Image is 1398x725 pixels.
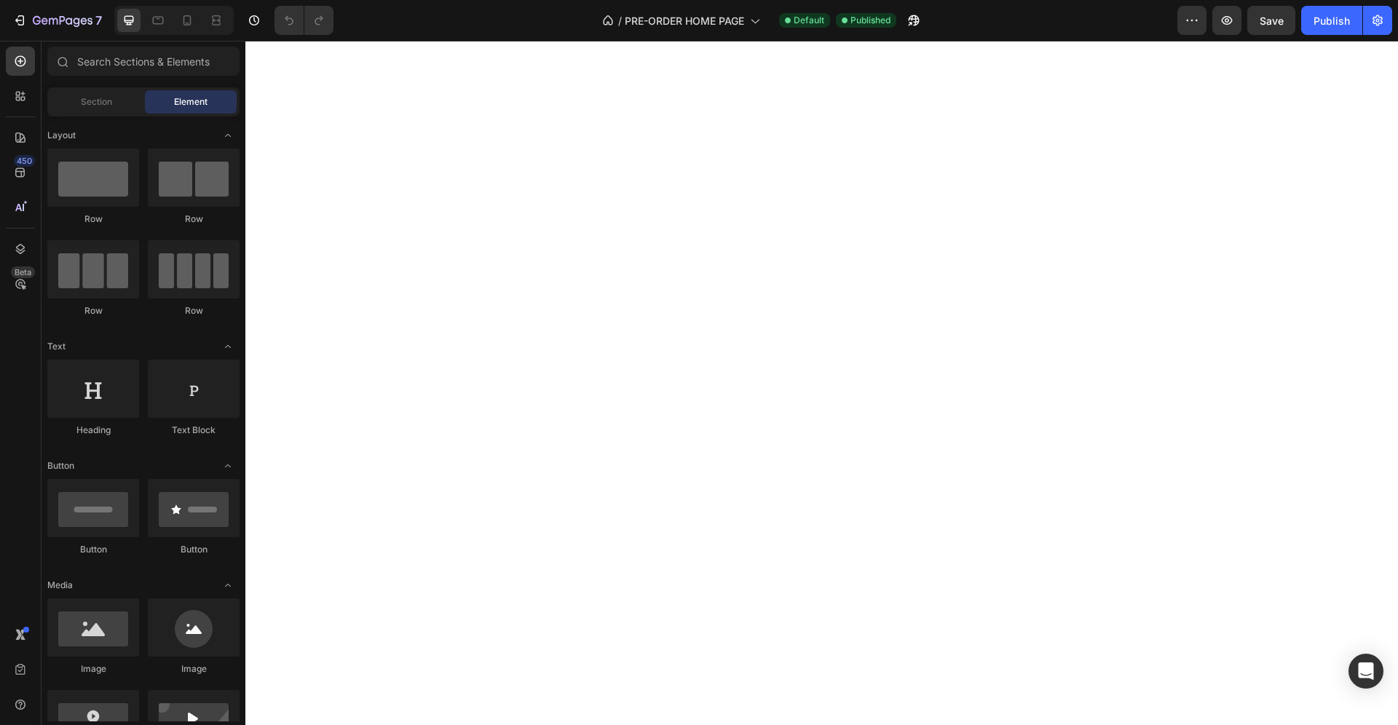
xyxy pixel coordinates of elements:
[1301,6,1362,35] button: Publish
[47,543,139,556] div: Button
[1348,654,1383,689] div: Open Intercom Messenger
[794,14,824,27] span: Default
[47,304,139,317] div: Row
[47,340,66,353] span: Text
[81,95,112,108] span: Section
[47,662,139,676] div: Image
[850,14,890,27] span: Published
[148,304,240,317] div: Row
[216,335,240,358] span: Toggle open
[1314,13,1350,28] div: Publish
[275,6,333,35] div: Undo/Redo
[148,662,240,676] div: Image
[47,213,139,226] div: Row
[47,47,240,76] input: Search Sections & Elements
[618,13,622,28] span: /
[11,266,35,278] div: Beta
[14,155,35,167] div: 450
[148,543,240,556] div: Button
[47,129,76,142] span: Layout
[148,213,240,226] div: Row
[216,454,240,478] span: Toggle open
[1260,15,1284,27] span: Save
[6,6,108,35] button: 7
[174,95,208,108] span: Element
[245,41,1398,725] iframe: Design area
[216,574,240,597] span: Toggle open
[95,12,102,29] p: 7
[47,579,73,592] span: Media
[1247,6,1295,35] button: Save
[625,13,744,28] span: PRE-ORDER HOME PAGE
[148,424,240,437] div: Text Block
[216,124,240,147] span: Toggle open
[47,424,139,437] div: Heading
[47,459,74,472] span: Button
